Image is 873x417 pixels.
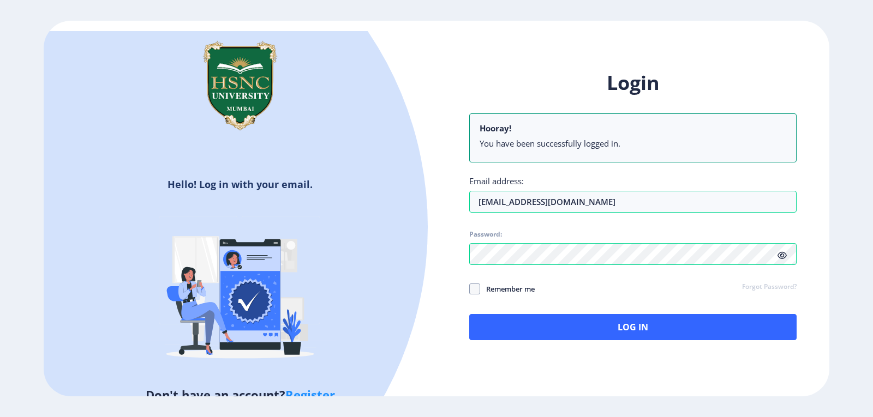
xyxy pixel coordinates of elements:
img: Verified-rafiki.svg [145,195,336,386]
a: Register [285,386,335,403]
button: Log In [469,314,797,340]
h1: Login [469,70,797,96]
input: Email address [469,191,797,213]
h5: Don't have an account? [52,386,428,403]
li: You have been successfully logged in. [480,138,786,149]
b: Hooray! [480,123,511,134]
a: Forgot Password? [742,282,797,292]
label: Password: [469,230,502,239]
label: Email address: [469,176,524,186]
span: Remember me [480,282,535,295]
img: hsnc.png [186,31,295,140]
